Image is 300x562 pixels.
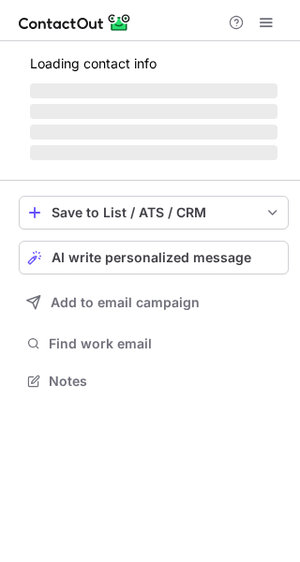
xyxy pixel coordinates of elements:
p: Loading contact info [30,56,277,71]
span: AI write personalized message [52,250,251,265]
span: ‌ [30,145,277,160]
span: ‌ [30,104,277,119]
button: Find work email [19,331,289,357]
div: Save to List / ATS / CRM [52,205,256,220]
span: Add to email campaign [51,295,200,310]
span: ‌ [30,125,277,140]
span: Notes [49,373,281,390]
button: Add to email campaign [19,286,289,319]
span: ‌ [30,83,277,98]
button: Notes [19,368,289,394]
button: save-profile-one-click [19,196,289,229]
button: AI write personalized message [19,241,289,274]
img: ContactOut v5.3.10 [19,11,131,34]
span: Find work email [49,335,281,352]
